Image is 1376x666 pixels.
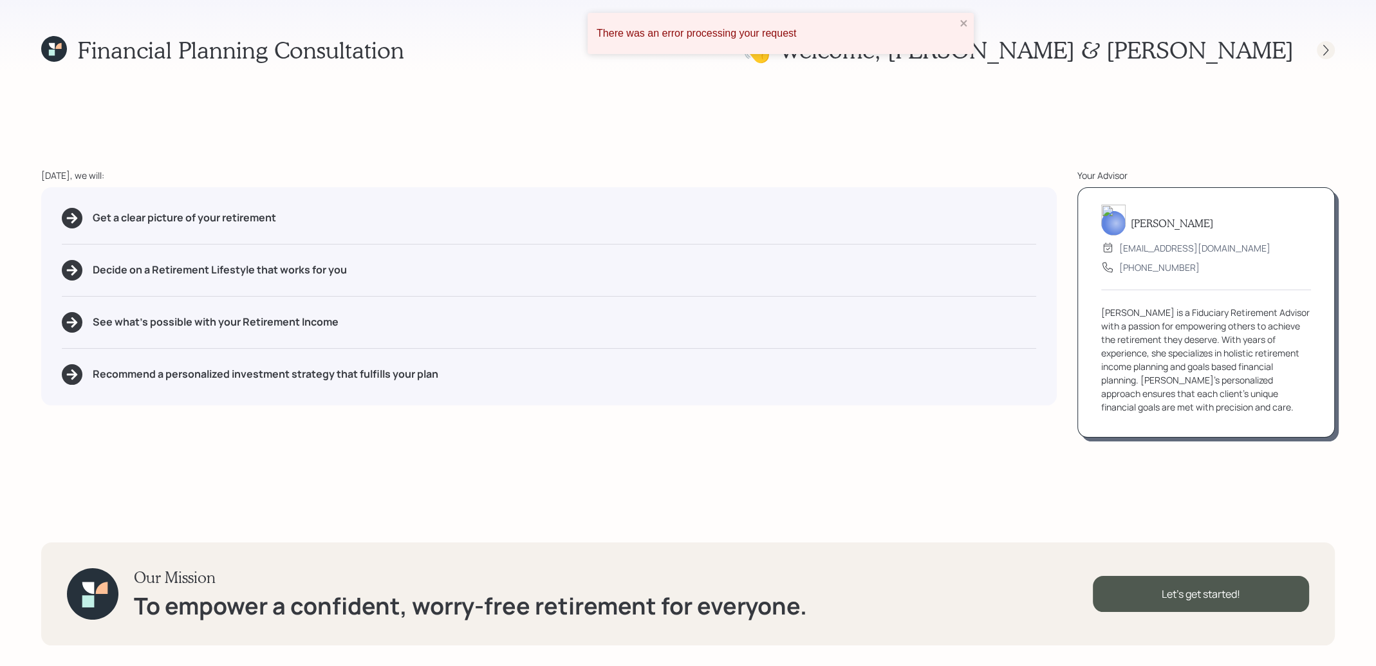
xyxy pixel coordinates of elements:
div: Your Advisor [1077,169,1335,182]
div: [DATE], we will: [41,169,1057,182]
h3: Our Mission [134,568,807,587]
h5: Recommend a personalized investment strategy that fulfills your plan [93,368,438,380]
div: [PERSON_NAME] is a Fiduciary Retirement Advisor with a passion for empowering others to achieve t... [1101,306,1311,414]
div: [PHONE_NUMBER] [1119,261,1200,274]
h5: See what's possible with your Retirement Income [93,316,339,328]
h1: Financial Planning Consultation [77,36,404,64]
h5: Decide on a Retirement Lifestyle that works for you [93,264,347,276]
div: There was an error processing your request [597,28,956,39]
div: [EMAIL_ADDRESS][DOMAIN_NAME] [1119,241,1270,255]
h5: Get a clear picture of your retirement [93,212,276,224]
h1: 👋 Welcome , [PERSON_NAME] & [PERSON_NAME] [743,36,1294,64]
div: Let's get started! [1093,576,1309,612]
h1: To empower a confident, worry-free retirement for everyone. [134,592,807,620]
button: close [960,18,969,30]
h5: [PERSON_NAME] [1131,217,1213,229]
img: treva-nostdahl-headshot.png [1101,205,1126,236]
